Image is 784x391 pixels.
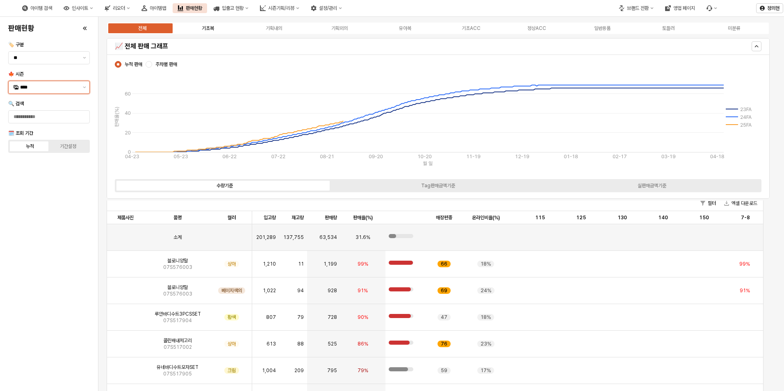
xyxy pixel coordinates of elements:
[228,261,236,267] span: 상아
[266,314,276,321] span: 807
[372,25,438,32] label: 유아복
[436,214,452,221] span: 매장편중
[306,3,347,13] button: 설정/관리
[26,143,34,149] div: 누적
[697,198,719,208] button: 필터
[481,261,491,267] span: 18%
[576,214,586,221] span: 125
[202,25,214,31] div: 기초복
[217,183,233,189] div: 수량기준
[11,143,49,150] label: 누적
[228,367,236,374] span: 크림
[324,261,337,267] span: 1,199
[328,341,337,347] span: 525
[658,214,668,221] span: 140
[504,25,570,32] label: 정상ACC
[167,257,188,264] span: 블로니양말
[113,5,125,11] div: 리오더
[125,61,142,68] span: 누적 판매
[767,5,779,11] p: 정의현
[72,5,88,11] div: 인사이트
[399,25,411,31] div: 유아복
[163,317,192,324] span: 07S517904
[673,5,695,11] div: 영업 페이지
[163,264,192,271] span: 07S576003
[756,3,783,13] button: 정의현
[163,371,192,377] span: 07S517905
[741,214,750,221] span: 7-8
[8,101,24,107] span: 🔍 검색
[527,25,546,31] div: 정상ACC
[699,214,709,221] span: 150
[157,364,198,371] span: 유네바디수트모자SET
[614,3,659,13] button: 브랜드 전환
[60,143,76,149] div: 기간설정
[721,198,761,208] button: 엑셀 다운로드
[137,3,171,13] button: 아이템맵
[263,261,276,267] span: 1,210
[752,41,761,51] button: 숨기다
[297,341,304,347] span: 88
[660,3,700,13] button: 영업 페이지
[256,234,276,241] span: 201,289
[739,261,750,267] span: 99%
[356,234,370,241] span: 31.6%
[298,261,304,267] span: 11
[441,367,447,374] span: 59
[358,287,368,294] span: 91%
[740,287,750,294] span: 91%
[109,25,175,32] label: 전체
[267,341,276,347] span: 613
[155,311,201,317] span: 루안바디수트3PCSSET
[618,214,627,221] span: 130
[80,81,89,93] button: 제안 사항 표시
[163,291,192,297] span: 07S576003
[294,367,304,374] span: 209
[297,287,304,294] span: 94
[117,214,134,221] span: 제품사진
[728,25,740,31] div: 미분류
[701,25,767,32] label: 미분류
[255,3,304,13] div: 시즌기획/리뷰
[80,52,89,64] button: 제안 사항 표시
[570,25,635,32] label: 일반용품
[635,25,701,32] label: 토들러
[228,341,236,347] span: 상아
[155,61,177,68] span: 주차별 판매
[627,5,649,11] div: 브랜드 전환
[266,25,282,31] div: 기획내의
[30,5,52,11] div: 아이템 검색
[228,314,236,321] span: 황색
[325,214,337,221] span: 판매량
[138,25,146,31] div: 전체
[118,182,331,189] label: 수량기준
[638,183,666,189] div: 실판매금액기준
[59,3,98,13] button: 인사이트
[8,24,34,32] h4: 판매현황
[307,25,372,32] label: 기획외의
[8,130,33,136] span: 🗓️ 조회 기간
[164,344,192,350] span: 07S517002
[292,214,304,221] span: 재고량
[297,314,304,321] span: 79
[263,287,276,294] span: 1,022
[221,287,242,294] span: 베이지색의
[358,341,368,347] span: 86%
[175,25,241,32] label: 기초복
[115,42,598,50] h5: 📈 전체 판매 그래프
[186,5,202,11] div: 판매현황
[421,183,455,189] div: Tag판매금액기준
[17,3,57,13] div: 아이템 검색
[163,337,192,344] span: 콜린배내저고리
[327,367,337,374] span: 795
[441,341,447,347] span: 76
[732,199,757,207] font: 엑셀 다운로드
[8,42,24,48] span: 🏷️ 구분
[481,287,491,294] span: 24%
[481,341,491,347] span: 23%
[222,5,244,11] div: 입출고 현황
[283,234,304,241] span: 137,755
